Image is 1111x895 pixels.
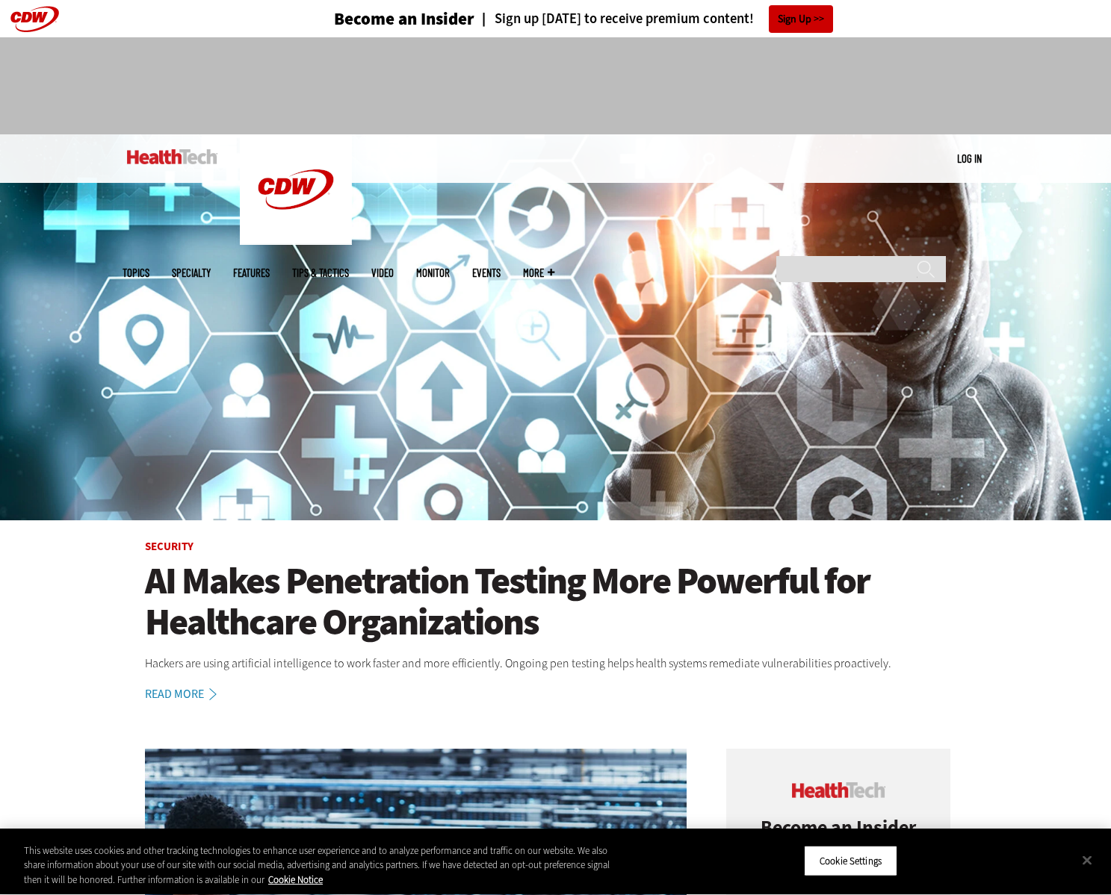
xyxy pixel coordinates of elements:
[145,654,967,673] p: Hackers are using artificial intelligence to work faster and more efficiently. Ongoing pen testin...
[334,10,474,28] h3: Become an Insider
[474,12,754,26] a: Sign up [DATE] to receive premium content!
[769,5,833,33] a: Sign Up
[792,782,885,798] img: cdw insider logo
[240,233,352,249] a: CDW
[123,267,149,278] span: Topics
[761,814,916,840] span: Become an Insider
[371,267,394,278] a: Video
[472,267,501,278] a: Events
[240,134,352,245] img: Home
[1071,843,1104,876] button: Close
[24,843,611,888] div: This website uses cookies and other tracking technologies to enhance user experience and to analy...
[145,539,194,554] a: Security
[957,151,982,166] div: User menu
[145,688,233,700] a: Read More
[416,267,450,278] a: MonITor
[268,873,323,886] a: More information about your privacy
[957,152,982,165] a: Log in
[804,845,897,876] button: Cookie Settings
[127,149,217,164] img: Home
[292,267,349,278] a: Tips & Tactics
[233,267,270,278] a: Features
[278,10,474,28] a: Become an Insider
[172,267,211,278] span: Specialty
[145,561,967,643] a: AI Makes Penetration Testing More Powerful for Healthcare Organizations
[523,267,554,278] span: More
[284,52,828,119] iframe: advertisement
